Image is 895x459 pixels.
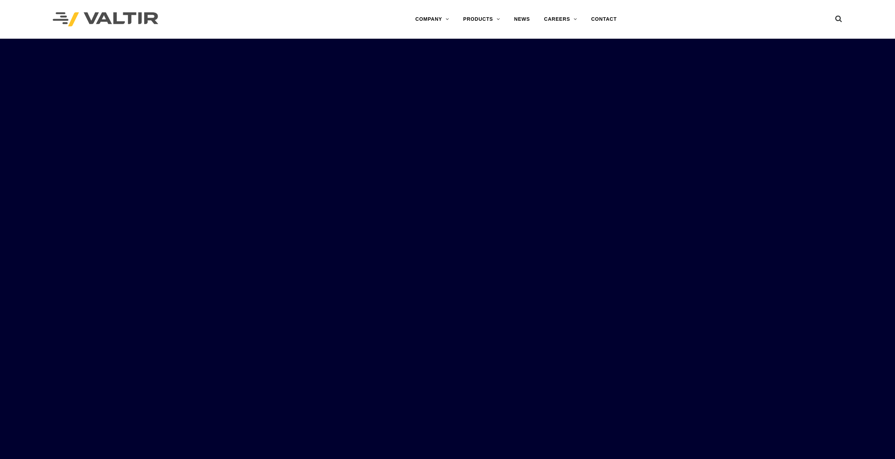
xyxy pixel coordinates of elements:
a: PRODUCTS [456,12,507,26]
a: NEWS [507,12,537,26]
a: CONTACT [584,12,624,26]
a: CAREERS [537,12,584,26]
a: COMPANY [408,12,456,26]
img: Valtir [53,12,158,27]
